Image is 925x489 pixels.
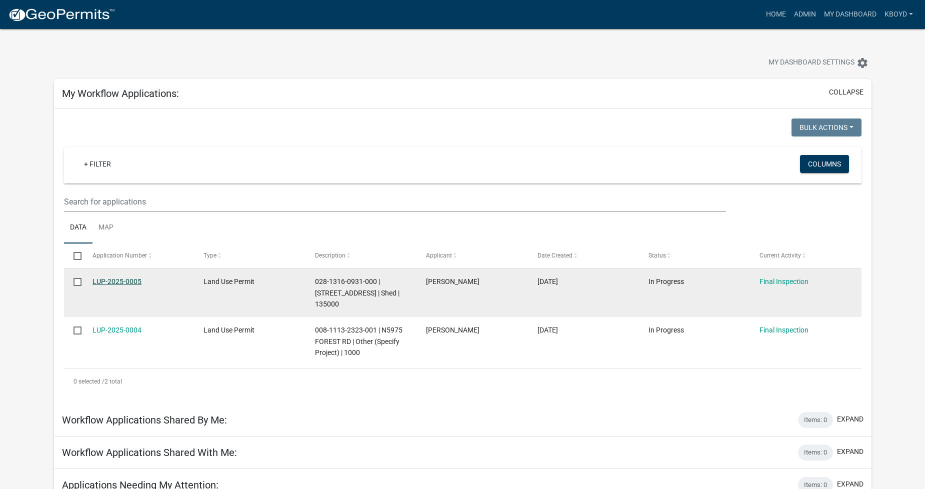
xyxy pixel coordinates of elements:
[800,155,849,173] button: Columns
[820,5,880,24] a: My Dashboard
[62,414,227,426] h5: Workflow Applications Shared By Me:
[762,5,790,24] a: Home
[315,277,399,308] span: 028-1316-0931-000 | W3921 N POINT RD | Shed | 135000
[639,243,750,267] datatable-header-cell: Status
[768,57,854,69] span: My Dashboard Settings
[648,277,684,285] span: In Progress
[750,243,861,267] datatable-header-cell: Current Activity
[73,378,104,385] span: 0 selected /
[64,369,861,394] div: 2 total
[426,252,452,259] span: Applicant
[203,277,254,285] span: Land Use Permit
[790,5,820,24] a: Admin
[416,243,527,267] datatable-header-cell: Applicant
[305,243,416,267] datatable-header-cell: Description
[527,243,638,267] datatable-header-cell: Date Created
[83,243,194,267] datatable-header-cell: Application Number
[194,243,305,267] datatable-header-cell: Type
[92,326,141,334] a: LUP-2025-0004
[92,252,147,259] span: Application Number
[92,212,119,244] a: Map
[837,446,863,457] button: expand
[648,252,666,259] span: Status
[203,326,254,334] span: Land Use Permit
[759,252,801,259] span: Current Activity
[759,277,808,285] a: Final Inspection
[54,108,871,404] div: collapse
[64,243,83,267] datatable-header-cell: Select
[829,87,863,97] button: collapse
[64,212,92,244] a: Data
[880,5,917,24] a: kboyd
[64,191,726,212] input: Search for applications
[203,252,216,259] span: Type
[315,252,345,259] span: Description
[537,277,558,285] span: 09/17/2025
[62,87,179,99] h5: My Workflow Applications:
[798,444,833,460] div: Items: 0
[856,57,868,69] i: settings
[315,326,402,357] span: 008-1113-2323-001 | N5975 FOREST RD | Other (Specify Project) | 1000
[537,252,572,259] span: Date Created
[791,118,861,136] button: Bulk Actions
[62,446,237,458] h5: Workflow Applications Shared With Me:
[426,326,479,334] span: Karen Boyd
[92,277,141,285] a: LUP-2025-0005
[760,53,876,72] button: My Dashboard Settingssettings
[426,277,479,285] span: Karen Boyd
[759,326,808,334] a: Final Inspection
[837,414,863,424] button: expand
[537,326,558,334] span: 09/17/2025
[648,326,684,334] span: In Progress
[798,412,833,428] div: Items: 0
[76,155,119,173] a: + Filter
